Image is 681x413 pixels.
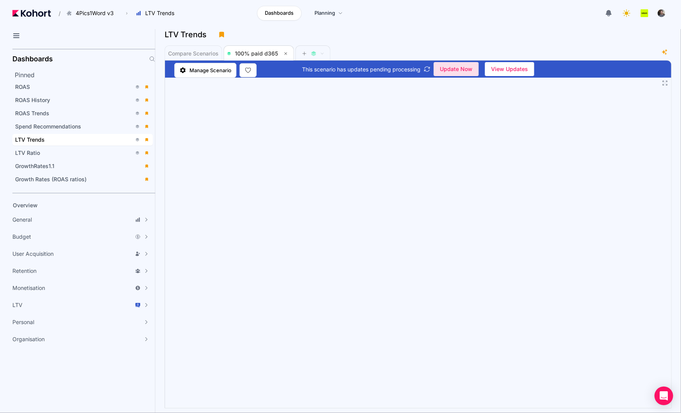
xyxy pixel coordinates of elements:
a: LTV Trends [12,134,153,146]
a: GrowthRates1.1 [12,160,153,172]
a: ROAS Trends [12,108,153,119]
button: Fullscreen [662,80,668,86]
div: Open Intercom Messenger [655,387,673,405]
span: General [12,216,32,224]
button: Update Now [434,62,479,76]
span: Monetisation [12,284,45,292]
span: Retention [12,267,36,275]
span: Compare Scenarios [168,51,219,56]
a: Growth Rates (ROAS ratios) [12,174,153,185]
span: LTV Ratio [15,149,40,156]
span: LTV Trends [15,136,45,143]
h3: LTV Trends [165,31,211,38]
span: ROAS History [15,97,50,103]
span: View Updates [491,63,528,75]
h2: Pinned [15,70,155,80]
span: 100% paid d365 [235,50,278,57]
span: Organisation [12,335,45,343]
h2: Dashboards [12,56,53,62]
span: / [52,9,61,17]
a: Dashboards [257,6,302,21]
span: Manage Scenario [189,66,231,74]
button: View Updates [485,62,534,76]
span: This scenario has updates pending processing [302,65,420,73]
span: User Acquisition [12,250,54,258]
a: LTV Ratio [12,147,153,159]
a: Planning [306,6,351,21]
span: Overview [13,202,38,208]
span: LTV [12,301,23,309]
span: Personal [12,318,34,326]
a: ROAS History [12,94,153,106]
span: LTV Trends [145,9,174,17]
a: Spend Recommendations [12,121,153,132]
span: Dashboards [265,9,294,17]
span: Planning [314,9,335,17]
span: Spend Recommendations [15,123,81,130]
span: ROAS [15,83,30,90]
span: 4Pics1Word v3 [76,9,114,17]
img: logo_Lotum_Logo_20240521114851236074.png [641,9,648,17]
span: Budget [12,233,31,241]
a: Overview [10,200,142,211]
span: Update Now [440,63,473,75]
span: › [124,10,129,16]
button: LTV Trends [132,7,182,20]
span: Growth Rates (ROAS ratios) [15,176,87,182]
img: Kohort logo [12,10,51,17]
button: 4Pics1Word v3 [62,7,122,20]
span: GrowthRates1.1 [15,163,54,169]
a: Manage Scenario [174,63,236,78]
a: ROAS [12,81,153,93]
span: ROAS Trends [15,110,49,116]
